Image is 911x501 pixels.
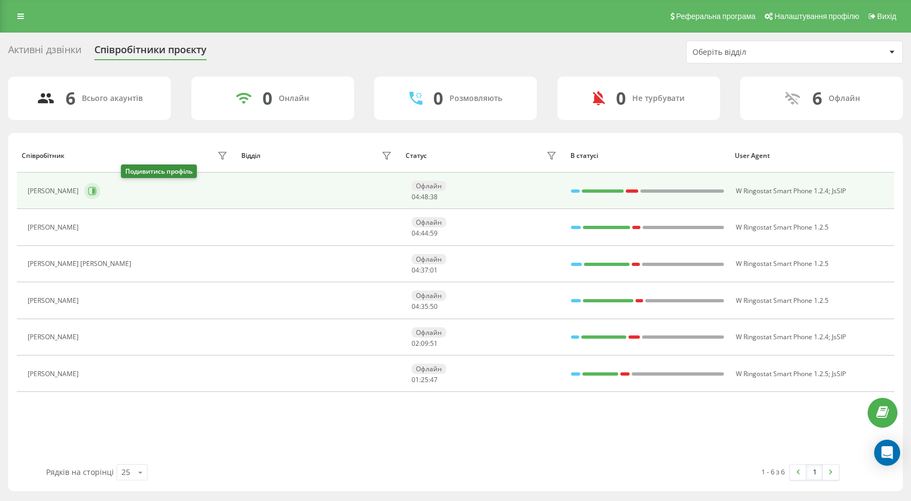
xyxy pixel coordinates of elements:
div: Офлайн [829,94,860,103]
div: Офлайн [412,290,446,301]
div: Не турбувати [632,94,685,103]
div: [PERSON_NAME] [28,333,81,341]
div: 1 - 6 з 6 [761,466,785,477]
span: 48 [421,192,428,201]
div: 0 [616,88,626,109]
div: Онлайн [279,94,309,103]
div: Розмовляють [450,94,502,103]
span: Вихід [877,12,896,21]
span: Рядків на сторінці [46,467,114,477]
span: 01 [412,375,419,384]
div: : : [412,340,438,347]
div: Офлайн [412,364,446,374]
span: 02 [412,339,419,348]
div: [PERSON_NAME] [PERSON_NAME] [28,260,134,268]
span: Реферальна програма [676,12,756,21]
div: : : [412,376,438,384]
span: 44 [421,229,428,238]
div: Офлайн [412,181,446,191]
div: : : [412,230,438,237]
span: 01 [430,265,438,275]
div: Офлайн [412,217,446,227]
div: 25 [121,467,130,478]
div: Офлайн [412,254,446,264]
span: JsSIP [832,332,846,341]
span: 50 [430,302,438,311]
div: Оберіть відділ [692,48,822,57]
div: [PERSON_NAME] [28,370,81,378]
div: [PERSON_NAME] [28,297,81,305]
span: 59 [430,229,438,238]
div: Співробітник [22,152,65,160]
span: 04 [412,229,419,238]
div: 0 [262,88,272,109]
div: 0 [433,88,443,109]
span: 04 [412,192,419,201]
span: 35 [421,302,428,311]
div: 6 [66,88,75,109]
span: W Ringostat Smart Phone 1.2.5 [736,296,829,305]
span: 51 [430,339,438,348]
div: В статусі [570,152,725,160]
span: Налаштування профілю [774,12,859,21]
div: Офлайн [412,327,446,338]
div: User Agent [735,152,889,160]
div: : : [412,267,438,274]
span: W Ringostat Smart Phone 1.2.4 [736,332,829,341]
span: JsSIP [832,369,846,378]
div: Відділ [241,152,260,160]
div: 6 [812,88,822,109]
span: 04 [412,265,419,275]
span: W Ringostat Smart Phone 1.2.5 [736,369,829,378]
div: Open Intercom Messenger [874,440,900,466]
div: : : [412,303,438,310]
span: 09 [421,339,428,348]
span: 37 [421,265,428,275]
a: 1 [806,465,823,480]
div: Статус [406,152,427,160]
div: [PERSON_NAME] [28,187,81,195]
span: W Ringostat Smart Phone 1.2.5 [736,259,829,268]
div: [PERSON_NAME] [28,224,81,231]
div: Всього акаунтів [82,94,143,103]
span: W Ringostat Smart Phone 1.2.5 [736,223,829,232]
div: : : [412,193,438,201]
span: 04 [412,302,419,311]
span: 25 [421,375,428,384]
span: 47 [430,375,438,384]
span: W Ringostat Smart Phone 1.2.4 [736,186,829,195]
div: Подивитись профіль [121,164,197,178]
span: 38 [430,192,438,201]
div: Активні дзвінки [8,44,81,61]
span: JsSIP [832,186,846,195]
div: Співробітники проєкту [94,44,207,61]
